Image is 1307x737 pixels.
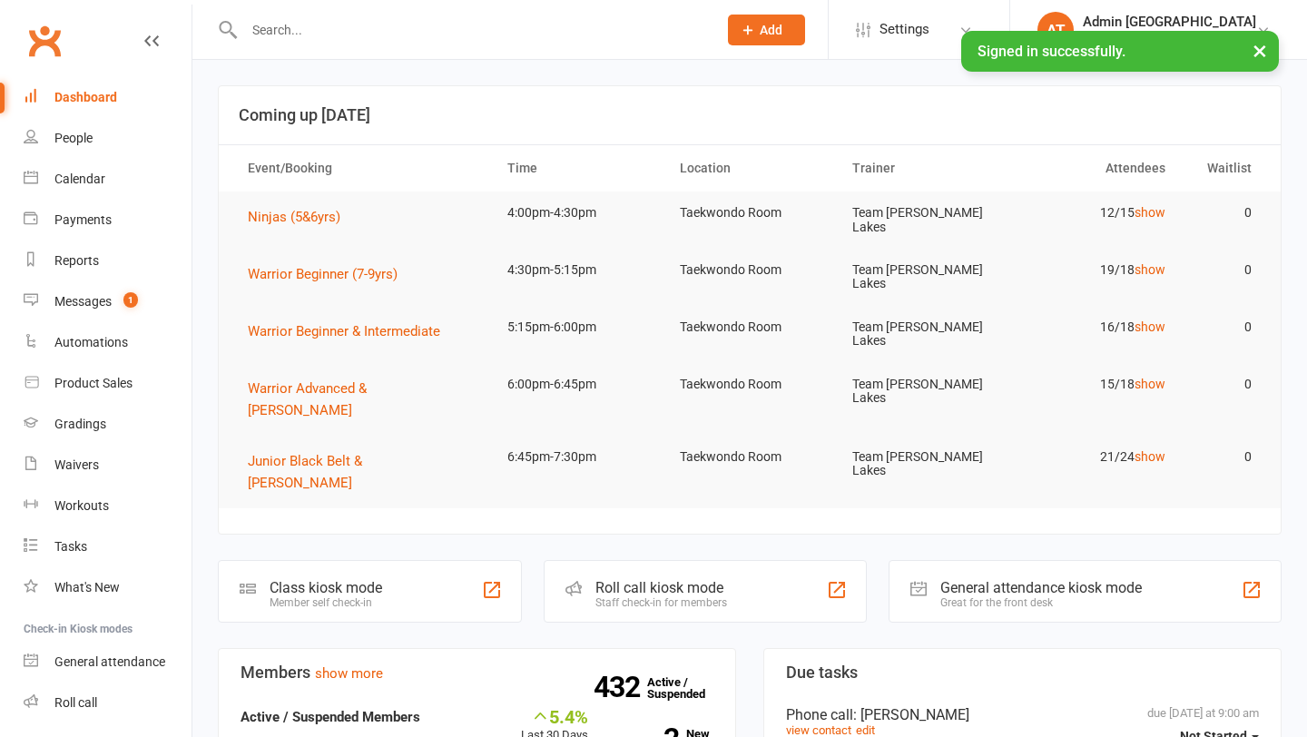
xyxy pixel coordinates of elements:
[1182,145,1268,192] th: Waitlist
[880,9,929,50] span: Settings
[1008,306,1181,349] td: 16/18
[248,263,410,285] button: Warrior Beginner (7-9yrs)
[123,292,138,308] span: 1
[1008,436,1181,478] td: 21/24
[248,453,362,491] span: Junior Black Belt & [PERSON_NAME]
[856,723,875,737] a: edit
[663,306,836,349] td: Taekwondo Room
[663,436,836,478] td: Taekwondo Room
[54,172,105,186] div: Calendar
[248,323,440,339] span: Warrior Beginner & Intermediate
[1135,205,1165,220] a: show
[836,192,1008,249] td: Team [PERSON_NAME] Lakes
[1182,363,1268,406] td: 0
[22,18,67,64] a: Clubworx
[940,579,1142,596] div: General attendance kiosk mode
[1008,145,1181,192] th: Attendees
[1008,192,1181,234] td: 12/15
[54,539,87,554] div: Tasks
[270,596,382,609] div: Member self check-in
[786,723,851,737] a: view contact
[491,306,663,349] td: 5:15pm-6:00pm
[1243,31,1276,70] button: ×
[24,526,192,567] a: Tasks
[1037,12,1074,48] div: AT
[54,294,112,309] div: Messages
[54,131,93,145] div: People
[24,445,192,486] a: Waivers
[54,498,109,513] div: Workouts
[1083,14,1256,30] div: Admin [GEOGRAPHIC_DATA]
[836,306,1008,363] td: Team [PERSON_NAME] Lakes
[248,320,453,342] button: Warrior Beginner & Intermediate
[248,378,475,421] button: Warrior Advanced & [PERSON_NAME]
[54,654,165,669] div: General attendance
[54,335,128,349] div: Automations
[663,145,836,192] th: Location
[1182,249,1268,291] td: 0
[836,145,1008,192] th: Trainer
[248,380,367,418] span: Warrior Advanced & [PERSON_NAME]
[978,43,1125,60] span: Signed in successfully.
[595,596,727,609] div: Staff check-in for members
[1135,319,1165,334] a: show
[1182,192,1268,234] td: 0
[1182,436,1268,478] td: 0
[24,281,192,322] a: Messages 1
[24,159,192,200] a: Calendar
[24,404,192,445] a: Gradings
[491,192,663,234] td: 4:00pm-4:30pm
[54,580,120,595] div: What's New
[1135,449,1165,464] a: show
[241,663,713,682] h3: Members
[836,436,1008,493] td: Team [PERSON_NAME] Lakes
[491,363,663,406] td: 6:00pm-6:45pm
[24,642,192,683] a: General attendance kiosk mode
[54,695,97,710] div: Roll call
[24,486,192,526] a: Workouts
[24,77,192,118] a: Dashboard
[239,106,1261,124] h3: Coming up [DATE]
[760,23,782,37] span: Add
[24,118,192,159] a: People
[24,683,192,723] a: Roll call
[836,249,1008,306] td: Team [PERSON_NAME] Lakes
[1182,306,1268,349] td: 0
[315,665,383,682] a: show more
[491,145,663,192] th: Time
[54,212,112,227] div: Payments
[248,209,340,225] span: Ninjas (5&6yrs)
[54,457,99,472] div: Waivers
[24,363,192,404] a: Product Sales
[1135,262,1165,277] a: show
[836,363,1008,420] td: Team [PERSON_NAME] Lakes
[1135,377,1165,391] a: show
[248,266,398,282] span: Warrior Beginner (7-9yrs)
[241,709,420,725] strong: Active / Suspended Members
[663,363,836,406] td: Taekwondo Room
[1008,363,1181,406] td: 15/18
[270,579,382,596] div: Class kiosk mode
[24,200,192,241] a: Payments
[491,436,663,478] td: 6:45pm-7:30pm
[24,241,192,281] a: Reports
[728,15,805,45] button: Add
[24,567,192,608] a: What's New
[54,376,133,390] div: Product Sales
[595,579,727,596] div: Roll call kiosk mode
[491,249,663,291] td: 4:30pm-5:15pm
[231,145,491,192] th: Event/Booking
[1083,30,1256,46] div: Team [PERSON_NAME] Lakes
[54,253,99,268] div: Reports
[248,450,475,494] button: Junior Black Belt & [PERSON_NAME]
[647,663,727,713] a: 432Active / Suspended
[940,596,1142,609] div: Great for the front desk
[594,673,647,701] strong: 432
[521,706,588,726] div: 5.4%
[786,663,1259,682] h3: Due tasks
[663,249,836,291] td: Taekwondo Room
[54,417,106,431] div: Gradings
[853,706,969,723] span: : [PERSON_NAME]
[239,17,704,43] input: Search...
[1008,249,1181,291] td: 19/18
